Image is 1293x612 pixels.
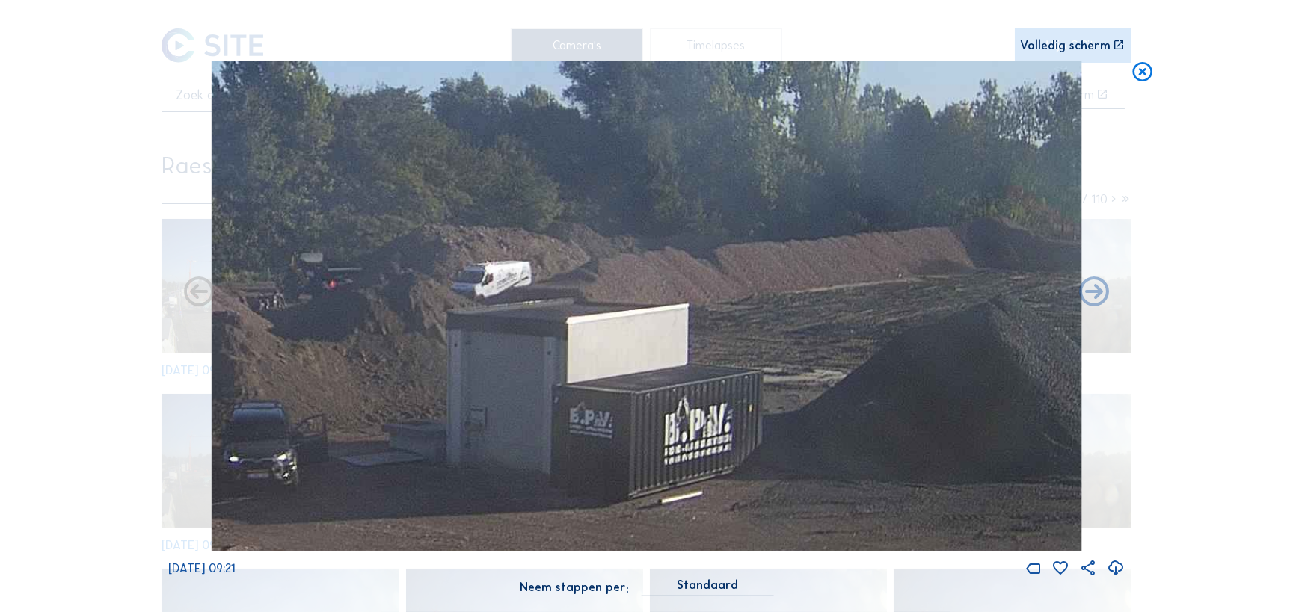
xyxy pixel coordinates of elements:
[1076,275,1112,311] i: Back
[642,578,773,596] div: Standaard
[211,61,1082,550] img: Image
[520,581,629,593] div: Neem stappen per:
[181,275,217,311] i: Forward
[677,578,738,592] div: Standaard
[168,561,235,575] span: [DATE] 09:21
[1020,40,1111,52] div: Volledig scherm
